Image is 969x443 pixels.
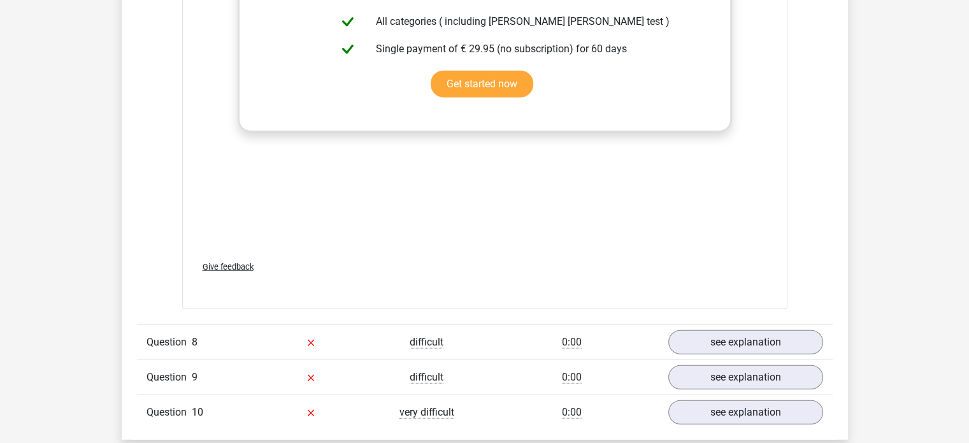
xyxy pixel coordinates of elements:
[562,336,582,349] span: 0:00
[668,365,823,389] a: see explanation
[192,406,203,418] span: 10
[410,336,443,349] span: difficult
[147,370,192,385] span: Question
[399,406,454,419] span: very difficult
[147,335,192,350] span: Question
[668,330,823,354] a: see explanation
[562,406,582,419] span: 0:00
[431,71,533,98] a: Get started now
[410,371,443,384] span: difficult
[668,400,823,425] a: see explanation
[203,262,254,272] span: Give feedback
[562,371,582,384] span: 0:00
[147,405,192,420] span: Question
[192,336,197,348] span: 8
[192,371,197,383] span: 9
